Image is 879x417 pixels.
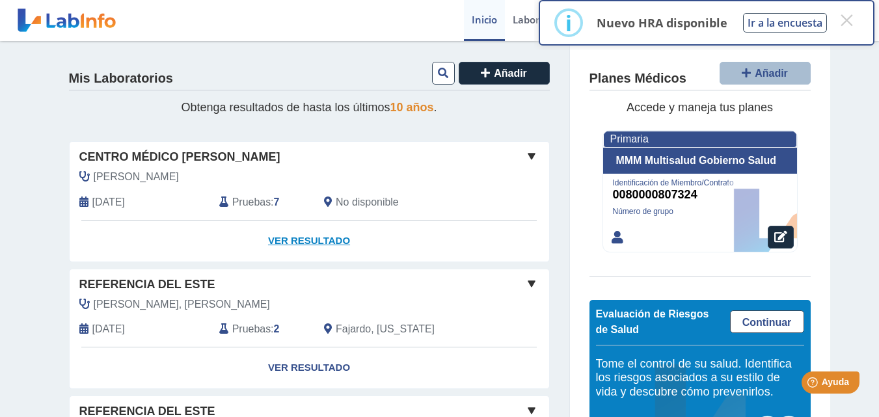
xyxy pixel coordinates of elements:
font: Tome el control de su salud. Identifica los riesgos asociados a su estilo de vida y descubre cómo... [596,357,792,398]
button: Ir a la encuesta [743,13,827,33]
span: Rivera Colom, Natalia [94,169,179,185]
font: Evaluación de Riesgos de Salud [596,308,709,335]
font: Mis Laboratorios [69,71,173,85]
font: : [271,196,273,208]
span: Fajardo, Puerto Rico [336,321,435,337]
font: . [434,101,437,114]
a: Ver resultado [70,347,549,388]
font: Ver resultado [268,235,350,246]
font: Obtenga resultados de hasta los últimos [181,101,390,114]
font: Añadir [755,68,788,79]
span: Bermúdez Rivera, Deryck [94,297,270,312]
font: [DATE] [92,196,125,208]
font: Centro Médico [PERSON_NAME] [79,150,280,163]
span: 30 de diciembre de 2024 [92,321,125,337]
font: Ver resultado [268,362,350,373]
span: 10 de septiembre de 2025 [92,195,125,210]
iframe: Lanzador de widgets de ayuda [763,366,865,403]
font: Ir a la encuesta [748,16,822,30]
font: 2 [274,323,280,334]
font: Nuevo HRA disponible [597,15,727,31]
font: Primaria [610,133,649,144]
font: Laboratorios [513,13,572,26]
font: [PERSON_NAME] [94,171,179,182]
font: Continuar [742,317,792,328]
font: [PERSON_NAME], [PERSON_NAME] [94,299,270,310]
font: 10 años [390,101,434,114]
button: Cerrar este diálogo [835,8,858,32]
font: [DATE] [92,323,125,334]
font: Pruebas [232,196,271,208]
a: Ver resultado [70,221,549,262]
font: No disponible [336,196,399,208]
a: Continuar [730,310,804,333]
font: Añadir [494,68,527,79]
font: : [271,323,273,334]
font: i [565,8,572,37]
font: 7 [274,196,280,208]
font: × [839,4,855,36]
button: Añadir [720,62,811,85]
font: Inicio [472,13,497,26]
font: Referencia del Este [79,278,215,291]
font: Fajardo, [US_STATE] [336,323,435,334]
font: Planes Médicos [589,71,686,85]
font: Pruebas [232,323,271,334]
font: Accede y maneja tus planes [627,101,773,114]
button: Añadir [459,62,550,85]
